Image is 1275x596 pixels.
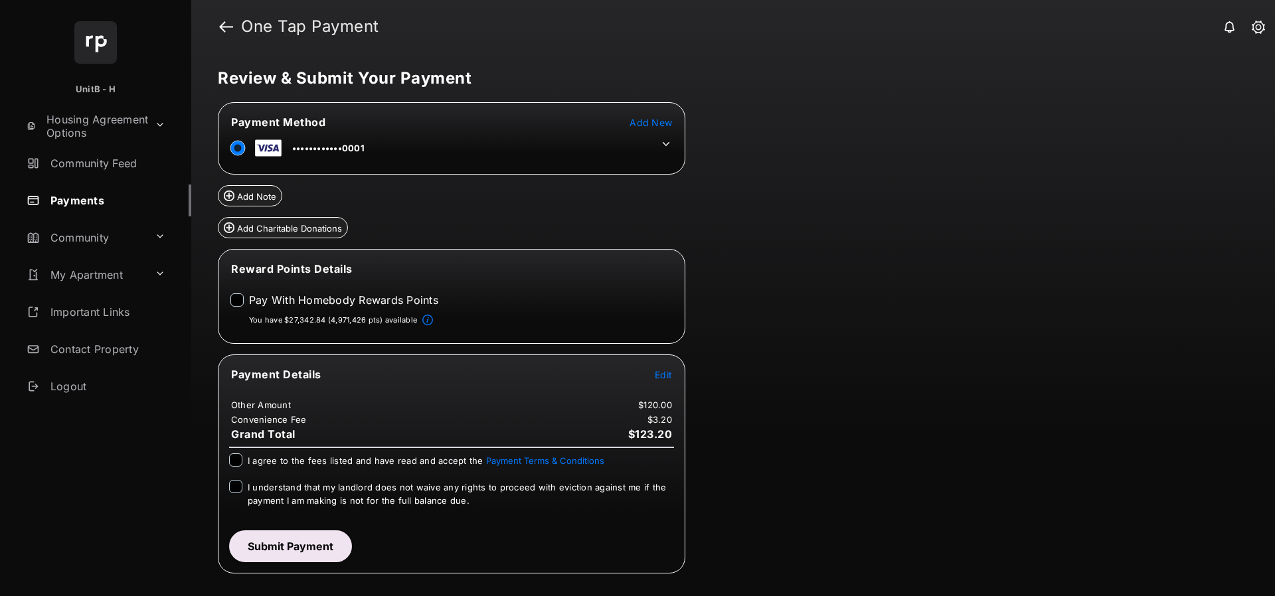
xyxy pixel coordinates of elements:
[249,315,417,326] p: You have $27,342.84 (4,971,426 pts) available
[248,455,604,466] span: I agree to the fees listed and have read and accept the
[231,427,296,441] span: Grand Total
[21,333,191,365] a: Contact Property
[486,455,604,466] button: I agree to the fees listed and have read and accept the
[21,110,149,142] a: Housing Agreement Options
[74,21,117,64] img: svg+xml;base64,PHN2ZyB4bWxucz0iaHR0cDovL3d3dy53My5vcmcvMjAwMC9zdmciIHdpZHRoPSI2NCIgaGVpZ2h0PSI2NC...
[637,399,673,411] td: $120.00
[21,185,191,216] a: Payments
[229,530,352,562] button: Submit Payment
[630,115,672,129] button: Add New
[76,83,116,96] p: UnitB - H
[230,399,292,411] td: Other Amount
[292,143,365,153] span: ••••••••••••0001
[21,222,149,254] a: Community
[630,117,672,128] span: Add New
[218,185,282,206] button: Add Note
[218,70,1238,86] h5: Review & Submit Your Payment
[231,115,325,129] span: Payment Method
[218,217,348,238] button: Add Charitable Donations
[230,413,307,425] td: Convenience Fee
[21,370,191,402] a: Logout
[655,368,672,381] button: Edit
[655,369,672,380] span: Edit
[21,259,149,291] a: My Apartment
[21,296,171,328] a: Important Links
[241,19,379,35] strong: One Tap Payment
[231,262,353,275] span: Reward Points Details
[249,293,438,307] label: Pay With Homebody Rewards Points
[21,147,191,179] a: Community Feed
[231,368,321,381] span: Payment Details
[647,413,673,425] td: $3.20
[248,482,666,506] span: I understand that my landlord does not waive any rights to proceed with eviction against me if th...
[628,427,673,441] span: $123.20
